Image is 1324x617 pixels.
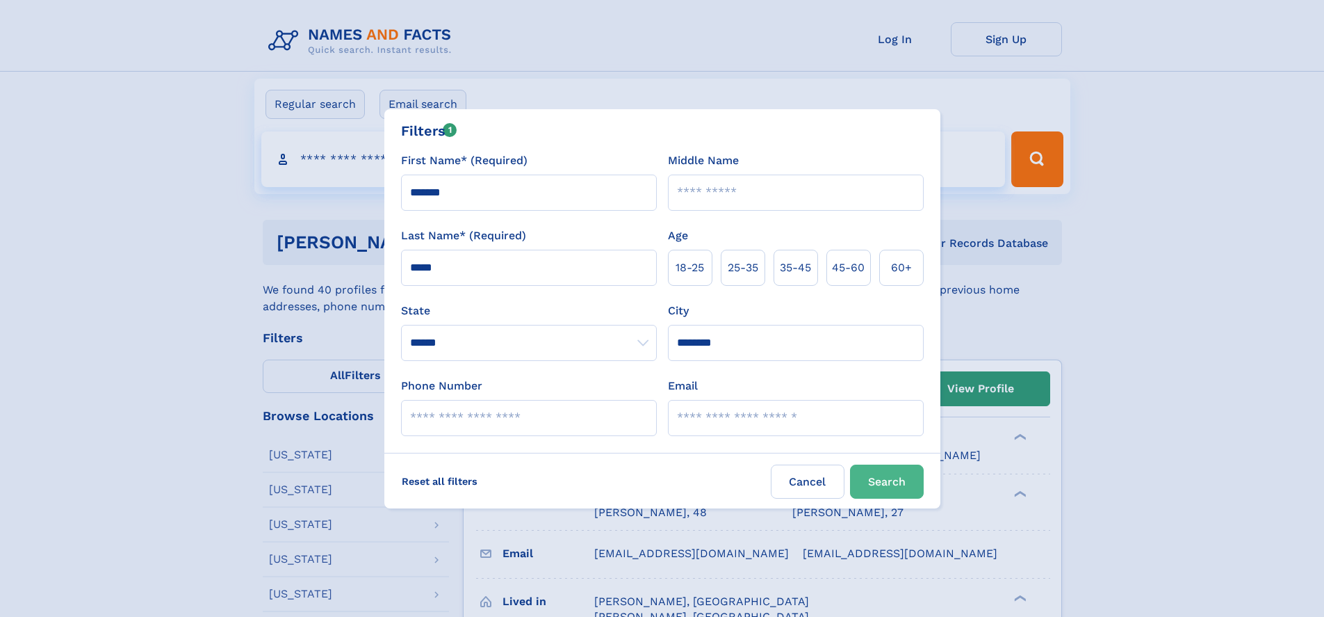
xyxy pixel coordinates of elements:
span: 35‑45 [780,259,811,276]
span: 60+ [891,259,912,276]
label: Middle Name [668,152,739,169]
label: Reset all filters [393,465,487,498]
label: City [668,303,689,319]
label: Age [668,227,688,244]
label: First Name* (Required) [401,152,528,169]
label: Cancel [771,465,844,499]
span: 25‑35 [728,259,758,276]
span: 45‑60 [832,259,865,276]
label: Email [668,378,698,394]
label: Last Name* (Required) [401,227,526,244]
button: Search [850,465,924,499]
label: Phone Number [401,378,482,394]
div: Filters [401,120,457,141]
span: 18‑25 [676,259,704,276]
label: State [401,303,657,319]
